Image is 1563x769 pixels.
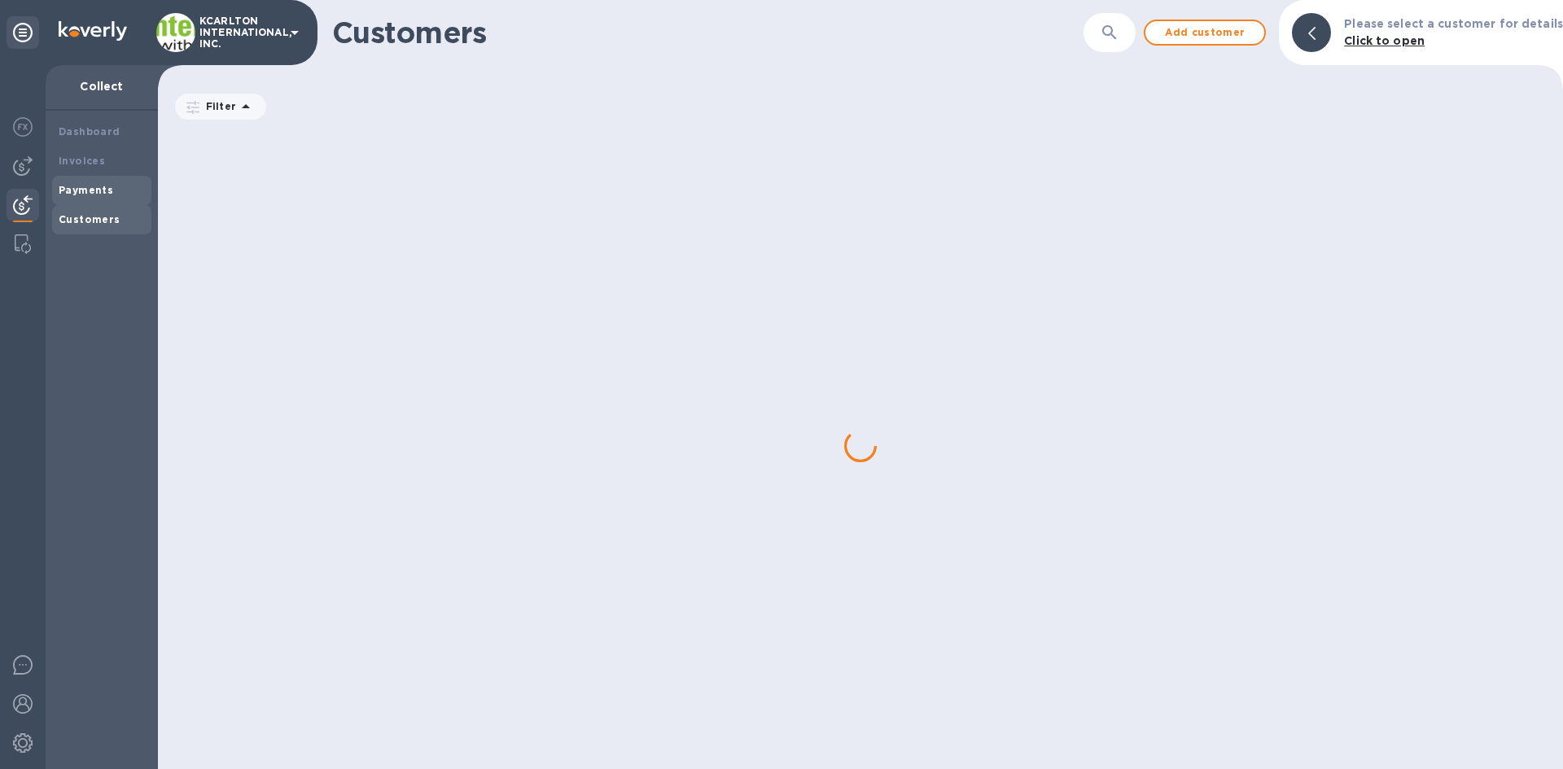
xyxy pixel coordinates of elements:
[199,15,281,50] p: KCARLTON INTERNATIONAL, INC.
[59,21,127,41] img: Logo
[199,99,236,113] p: Filter
[7,16,39,49] div: Unpin categories
[13,117,33,137] img: Foreign exchange
[59,213,120,225] b: Customers
[59,78,145,94] p: Collect
[1144,20,1266,46] button: Add customer
[59,125,120,138] b: Dashboard
[332,15,975,50] h1: Customers
[59,155,105,167] b: Invoices
[1344,34,1425,47] b: Click to open
[59,184,113,196] b: Payments
[1158,23,1251,42] span: Add customer
[1344,17,1563,30] b: Please select a customer for details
